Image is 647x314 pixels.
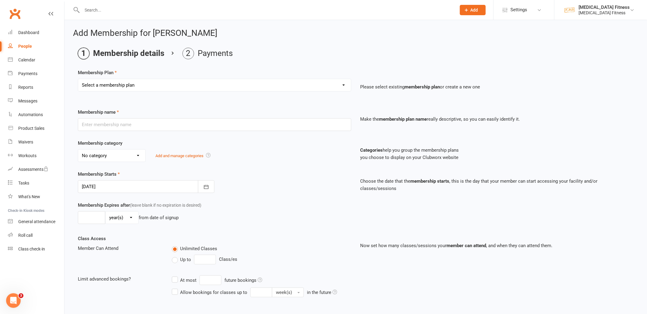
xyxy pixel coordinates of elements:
[78,171,120,178] label: Membership Starts
[8,163,64,176] a: Assessments
[18,126,44,131] div: Product Sales
[18,57,35,62] div: Calendar
[18,233,33,238] div: Roll call
[8,215,64,229] a: General attendance kiosk mode
[18,85,33,90] div: Reports
[8,67,64,81] a: Payments
[579,5,630,10] div: [MEDICAL_DATA] Fitness
[180,277,197,284] div: At most
[460,5,486,15] button: Add
[18,167,48,172] div: Assessments
[180,245,217,251] span: Unlimited Classes
[579,10,630,16] div: [MEDICAL_DATA] Fitness
[8,94,64,108] a: Messages
[8,26,64,40] a: Dashboard
[307,289,337,296] div: in the future
[8,81,64,94] a: Reports
[78,48,164,59] li: Membership details
[360,147,383,153] strong: Categories
[511,3,527,17] span: Settings
[8,122,64,135] a: Product Sales
[18,219,55,224] div: General attendance
[78,118,351,131] input: Enter membership name
[360,178,634,192] p: Choose the date that the , this is the day that your member can start accessing your facility and...
[276,290,292,295] span: week(s)
[7,6,23,21] a: Clubworx
[73,245,167,252] div: Member Can Attend
[272,288,304,297] button: Allow bookings for classes up to in the future
[471,8,478,12] span: Add
[78,140,122,147] label: Membership category
[360,242,634,249] p: Now set how many classes/sessions your , and when they can attend them.
[8,176,64,190] a: Tasks
[8,40,64,53] a: People
[447,243,486,248] strong: member can attend
[564,4,576,16] img: thumb_image1569280052.png
[172,255,351,264] div: Class/es
[8,190,64,204] a: What's New
[180,256,191,262] span: Up to
[18,98,37,103] div: Messages
[139,214,179,221] div: from date of signup
[18,194,40,199] div: What's New
[130,203,201,208] span: (leave blank if no expiration is desired)
[18,140,33,144] div: Waivers
[80,6,452,14] input: Search...
[180,289,247,296] div: Allow bookings for classes up to
[8,53,64,67] a: Calendar
[224,277,262,284] div: future bookings
[78,69,117,76] label: Membership Plan
[18,44,32,49] div: People
[360,116,634,123] p: Make the really descriptive, so you can easily identify it.
[200,275,221,285] input: At mostfuture bookings
[73,29,638,38] h2: Add Membership for [PERSON_NAME]
[155,154,203,158] a: Add and manage categories
[19,293,23,298] span: 3
[379,116,427,122] strong: membership plan name
[78,235,106,242] label: Class Access
[18,153,37,158] div: Workouts
[8,149,64,163] a: Workouts
[78,202,201,209] label: Membership Expires after
[8,135,64,149] a: Waivers
[8,108,64,122] a: Automations
[18,112,43,117] div: Automations
[18,30,39,35] div: Dashboard
[411,178,450,184] strong: membership starts
[8,242,64,256] a: Class kiosk mode
[73,275,167,283] div: Limit advanced bookings?
[8,229,64,242] a: Roll call
[18,71,37,76] div: Payments
[18,247,45,251] div: Class check-in
[405,84,440,90] strong: membership plan
[360,147,634,161] p: help you group the membership plans you choose to display on your Clubworx website
[6,293,21,308] iframe: Intercom live chat
[78,109,119,116] label: Membership name
[18,181,29,185] div: Tasks
[360,83,634,91] p: Please select existing or create a new one
[183,48,233,59] li: Payments
[250,288,272,297] input: Allow bookings for classes up to week(s) in the future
